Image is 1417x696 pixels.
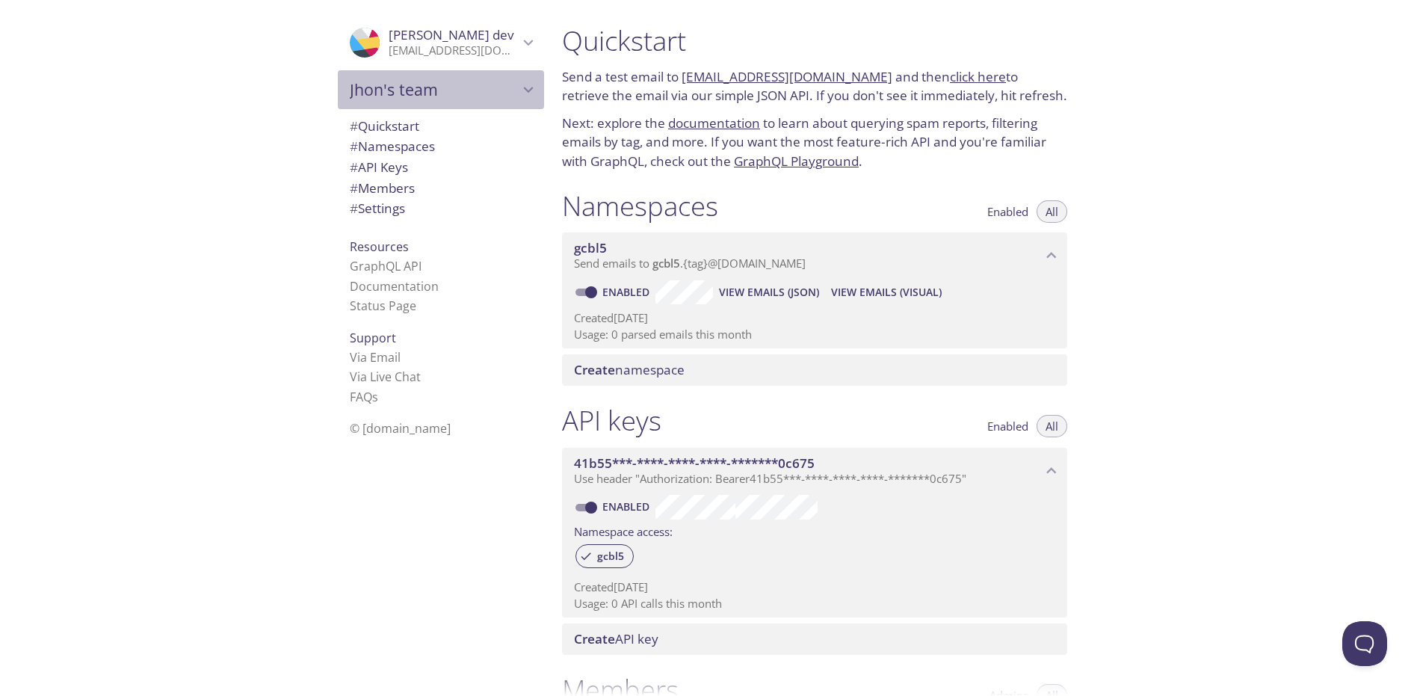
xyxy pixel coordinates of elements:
[1037,415,1067,437] button: All
[350,278,439,295] a: Documentation
[338,18,544,67] div: Jhon dev
[1342,621,1387,666] iframe: Help Scout Beacon - Open
[600,499,655,514] a: Enabled
[652,256,680,271] span: gcbl5
[338,70,544,109] div: Jhon's team
[350,298,416,314] a: Status Page
[574,630,658,647] span: API key
[350,117,358,135] span: #
[574,361,615,378] span: Create
[350,389,378,405] a: FAQ
[338,136,544,157] div: Namespaces
[338,178,544,199] div: Members
[562,623,1067,655] div: Create API Key
[575,544,634,568] div: gcbl5
[831,283,942,301] span: View Emails (Visual)
[713,280,825,304] button: View Emails (JSON)
[350,238,409,255] span: Resources
[562,189,718,223] h1: Namespaces
[338,157,544,178] div: API Keys
[574,256,806,271] span: Send emails to . {tag} @[DOMAIN_NAME]
[668,114,760,132] a: documentation
[389,26,514,43] span: [PERSON_NAME] dev
[562,232,1067,279] div: gcbl5 namespace
[978,200,1037,223] button: Enabled
[734,153,859,170] a: GraphQL Playground
[350,349,401,366] a: Via Email
[350,117,419,135] span: Quickstart
[574,310,1055,326] p: Created [DATE]
[574,361,685,378] span: namespace
[338,116,544,137] div: Quickstart
[350,258,422,274] a: GraphQL API
[372,389,378,405] span: s
[350,158,358,176] span: #
[950,68,1006,85] a: click here
[574,239,607,256] span: gcbl5
[338,198,544,219] div: Team Settings
[574,327,1055,342] p: Usage: 0 parsed emails this month
[574,520,673,541] label: Namespace access:
[1037,200,1067,223] button: All
[350,179,358,197] span: #
[562,67,1067,105] p: Send a test email to and then to retrieve the email via our simple JSON API. If you don't see it ...
[350,200,358,217] span: #
[562,404,661,437] h1: API keys
[588,549,633,563] span: gcbl5
[350,179,415,197] span: Members
[350,369,421,385] a: Via Live Chat
[562,354,1067,386] div: Create namespace
[350,420,451,437] span: © [DOMAIN_NAME]
[682,68,892,85] a: [EMAIL_ADDRESS][DOMAIN_NAME]
[825,280,948,304] button: View Emails (Visual)
[562,114,1067,171] p: Next: explore the to learn about querying spam reports, filtering emails by tag, and more. If you...
[562,24,1067,58] h1: Quickstart
[719,283,819,301] span: View Emails (JSON)
[978,415,1037,437] button: Enabled
[350,330,396,346] span: Support
[350,158,408,176] span: API Keys
[574,579,1055,595] p: Created [DATE]
[574,630,615,647] span: Create
[350,138,358,155] span: #
[389,43,519,58] p: [EMAIL_ADDRESS][DOMAIN_NAME]
[350,138,435,155] span: Namespaces
[574,596,1055,612] p: Usage: 0 API calls this month
[600,285,655,299] a: Enabled
[350,200,405,217] span: Settings
[350,79,519,100] span: Jhon's team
